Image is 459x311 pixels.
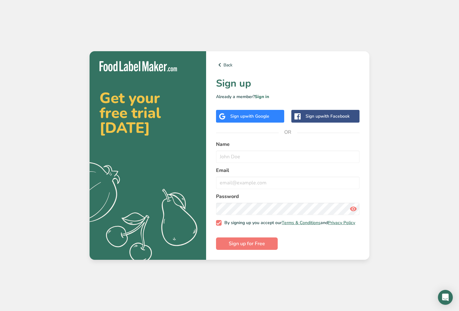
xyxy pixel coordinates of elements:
[99,61,177,71] img: Food Label Maker
[222,220,355,226] span: By signing up you accept our and
[279,123,297,142] span: OR
[245,113,269,119] span: with Google
[230,113,269,119] div: Sign up
[216,141,360,148] label: Name
[216,193,360,200] label: Password
[328,220,355,226] a: Privacy Policy
[320,113,350,119] span: with Facebook
[255,94,269,100] a: Sign in
[216,93,360,100] p: Already a member?
[216,61,360,69] a: Back
[438,290,453,305] div: Open Intercom Messenger
[216,237,278,250] button: Sign up for Free
[216,177,360,189] input: email@example.com
[216,167,360,174] label: Email
[282,220,320,226] a: Terms & Conditions
[229,240,265,247] span: Sign up for Free
[306,113,350,119] div: Sign up
[216,76,360,91] h1: Sign up
[99,91,196,135] h2: Get your free trial [DATE]
[216,151,360,163] input: John Doe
